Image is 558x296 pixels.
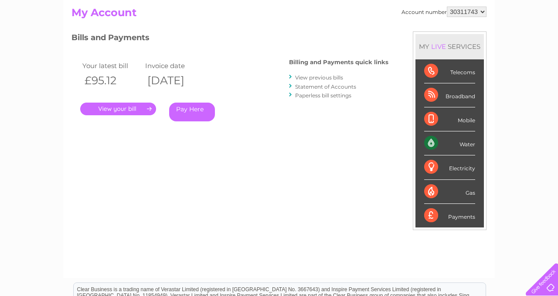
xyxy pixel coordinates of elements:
[424,204,475,227] div: Payments
[405,37,421,44] a: Water
[295,74,343,81] a: View previous bills
[74,5,486,42] div: Clear Business is a trading name of Verastar Limited (registered in [GEOGRAPHIC_DATA] No. 3667643...
[80,72,143,89] th: £95.12
[401,7,487,17] div: Account number
[143,72,206,89] th: [DATE]
[295,83,356,90] a: Statement of Accounts
[482,37,495,44] a: Blog
[424,180,475,204] div: Gas
[424,131,475,155] div: Water
[429,42,448,51] div: LIVE
[20,23,64,49] img: logo.png
[289,59,388,65] h4: Billing and Payments quick links
[451,37,477,44] a: Telecoms
[424,59,475,83] div: Telecoms
[426,37,446,44] a: Energy
[394,4,454,15] a: 0333 014 3131
[169,103,215,121] a: Pay Here
[424,107,475,131] div: Mobile
[295,92,351,99] a: Paperless bill settings
[529,37,550,44] a: Log out
[80,60,143,72] td: Your latest bill
[80,103,156,115] a: .
[143,60,206,72] td: Invoice date
[71,31,388,47] h3: Bills and Payments
[71,7,487,23] h2: My Account
[415,34,484,59] div: MY SERVICES
[424,83,475,107] div: Broadband
[424,155,475,179] div: Electricity
[500,37,521,44] a: Contact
